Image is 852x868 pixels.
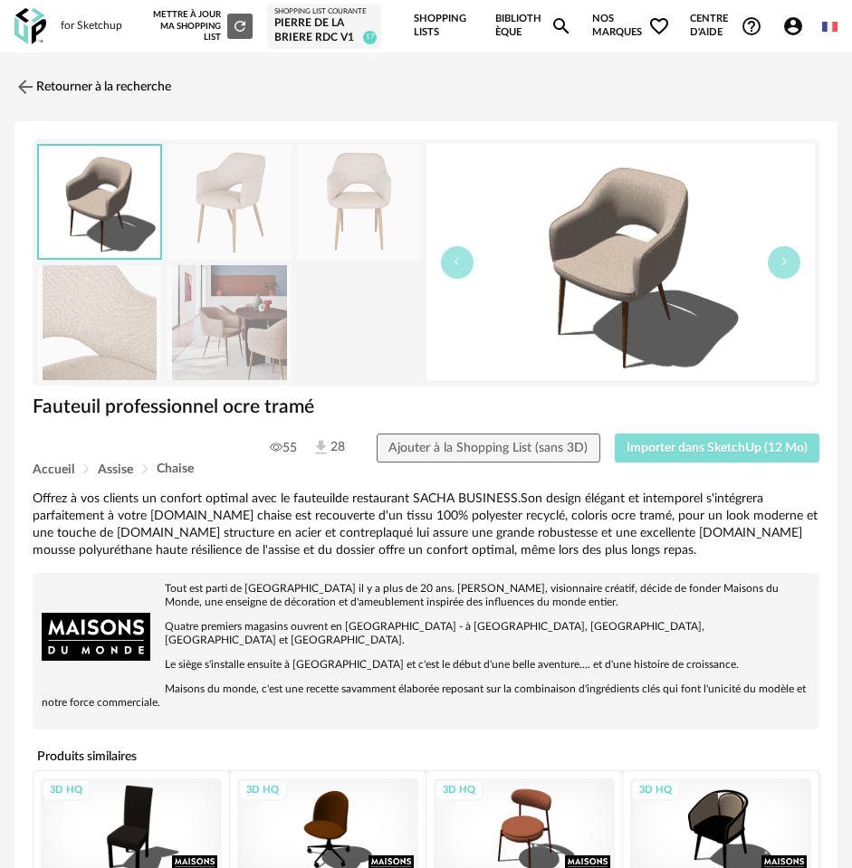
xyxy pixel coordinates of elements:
[426,144,816,381] img: thumbnail.png
[311,438,345,457] span: 28
[274,7,375,16] div: Shopping List courante
[33,463,819,476] div: Breadcrumb
[42,620,810,647] p: Quatre premiers magasins ouvrent en [GEOGRAPHIC_DATA] - à [GEOGRAPHIC_DATA], [GEOGRAPHIC_DATA], [...
[33,463,74,476] span: Accueil
[782,15,812,37] span: Account Circle icon
[168,265,291,380] img: fauteuil-professionnel-ocre-trame-1000-2-18-246961_2.jpg
[157,463,194,475] span: Chaise
[146,9,253,43] div: Mettre à jour ma Shopping List
[311,438,330,457] img: Téléchargements
[648,15,670,37] span: Heart Outline icon
[627,442,808,454] span: Importer dans SketchUp (12 Mo)
[690,13,762,39] span: Centre d'aideHelp Circle Outline icon
[631,779,680,802] div: 3D HQ
[274,16,375,44] div: pierre de la briere RDC V1
[363,31,377,44] span: 17
[39,146,160,259] img: thumbnail.png
[435,779,483,802] div: 3D HQ
[232,21,248,30] span: Refresh icon
[168,145,291,260] img: fauteuil-professionnel-ocre-trame-1000-2-18-246961_1.jpg
[615,434,820,463] button: Importer dans SketchUp (12 Mo)
[42,682,810,710] p: Maisons du monde, c'est une recette savamment élaborée reposant sur la combinaison d'ingrédients ...
[14,67,171,107] a: Retourner à la recherche
[388,442,588,454] span: Ajouter à la Shopping List (sans 3D)
[33,744,819,769] h4: Produits similaires
[238,779,287,802] div: 3D HQ
[741,15,762,37] span: Help Circle Outline icon
[270,440,297,456] span: 55
[297,145,420,260] img: fauteuil-professionnel-ocre-trame-1000-2-18-246961_4.jpg
[274,7,375,45] a: Shopping List courante pierre de la briere RDC V1 17
[33,491,819,559] div: Offrez à vos clients un confort optimal avec le fauteuilde restaurant SACHA BUSINESS.Son design é...
[822,19,838,34] img: fr
[42,582,150,691] img: brand logo
[550,15,572,37] span: Magnify icon
[61,19,122,33] div: for Sketchup
[14,76,36,98] img: svg+xml;base64,PHN2ZyB3aWR0aD0iMjQiIGhlaWdodD0iMjQiIHZpZXdCb3g9IjAgMCAyNCAyNCIgZmlsbD0ibm9uZSIgeG...
[782,15,804,37] span: Account Circle icon
[38,265,161,380] img: fauteuil-professionnel-ocre-trame-1000-2-18-246961_5.jpg
[42,658,810,672] p: Le siège s'installe ensuite à [GEOGRAPHIC_DATA] et c'est le début d'une belle aventure.... et d'u...
[14,8,46,45] img: OXP
[98,463,133,476] span: Assise
[33,395,819,419] h1: Fauteuil professionnel ocre tramé
[42,779,91,802] div: 3D HQ
[377,434,600,463] button: Ajouter à la Shopping List (sans 3D)
[42,582,810,609] p: Tout est parti de [GEOGRAPHIC_DATA] il y a plus de 20 ans. [PERSON_NAME], visionnaire créatif, dé...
